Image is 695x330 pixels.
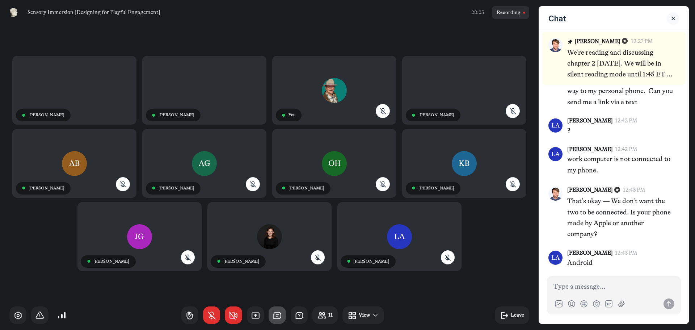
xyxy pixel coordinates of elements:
button: Send message [664,298,674,309]
p: That's okay — We don't want the two to be connected. Is your phone made by Apple or another company? [567,196,673,240]
button: [PERSON_NAME] [567,249,613,257]
div: Leave [511,311,524,319]
div: ● [152,114,155,117]
button: Open Kyle Bowen's profilePinned message[PERSON_NAME] 12:27 PMWe're reading and discussing chapter... [542,32,686,85]
button: [PERSON_NAME] [567,117,613,125]
button: 12:27 PM [631,38,653,46]
span: You [288,113,295,117]
div: LA [548,147,563,161]
button: 12:42 PM [615,117,637,125]
button: Add image [553,298,564,309]
span: [PERSON_NAME] [93,259,129,264]
div: AB [62,151,87,176]
div: Ed Rodley [12,56,136,126]
button: Open Laura L. Andrew's profile [548,118,563,133]
p: ? [567,125,673,136]
div: Anne Baycroft [12,129,136,199]
button: 12:42 PM [615,146,637,154]
div: ● [282,187,285,190]
button: [PERSON_NAME] [575,38,620,46]
button: Add image [566,298,577,309]
p: Android [567,257,673,268]
svg: Pinned message [567,39,573,44]
span: 20:05 [471,9,484,16]
button: Attach files [616,298,627,309]
div: ● [217,260,220,263]
div: ● [87,260,90,263]
button: [PERSON_NAME] [567,146,613,154]
button: Add GIF [603,298,614,309]
span: [PERSON_NAME] [418,186,454,191]
span: Sensory Immersion [Designing for Playful Engagement] [28,9,160,17]
button: Open Kyle Bowen's profile [548,38,563,52]
span: [PERSON_NAME] [223,259,259,264]
div: View [359,311,370,319]
div: Amanda Boehm-Garcia [142,129,266,199]
button: Link to a post, event, lesson, or space [578,298,589,309]
div: Laura L. Andrew [337,202,462,272]
span: Recording [497,9,521,16]
button: Open Kyle Bowen's profile [548,187,563,201]
p: work computer is not connected to my phone. [567,154,673,176]
div: Joanna Groarke [77,202,202,272]
button: Museums as Progress logo [9,6,18,19]
span: [PERSON_NAME] [29,186,64,191]
div: Jacob Rorem [402,56,526,126]
div: KB [452,151,477,176]
span: [PERSON_NAME] [418,113,454,117]
div: ● [412,114,415,117]
button: [PERSON_NAME] [567,186,613,194]
img: Museums as Progress logo [9,8,18,17]
h5: Chat [548,13,566,24]
div: Karen Bowles [402,129,526,199]
button: 11 [312,306,338,324]
div: 11 [328,311,333,319]
button: 12:43 PM [623,186,645,194]
div: OH [322,151,347,176]
div: AG [192,151,217,176]
div: ● [22,187,25,190]
div: Nathan C Jones [272,56,396,126]
div: ● [152,187,155,190]
button: Close sidebar [667,12,679,25]
button: Open Laura L. Andrew's profile [548,251,563,265]
button: View [342,306,384,324]
span: [PERSON_NAME] [29,113,64,117]
span: [PERSON_NAME] [288,186,324,191]
button: 12:43 PM [615,249,637,257]
span: [PERSON_NAME] [353,259,389,264]
button: Leave [495,306,529,324]
button: Open Laura L. Andrew's profile [548,147,563,161]
div: ● [22,114,25,117]
div: JG [127,224,152,249]
div: ● [412,187,415,190]
p: We're reading and discussing chapter 2 [DATE]. We will be in silent reading mode until 1:45 ET / ... [567,47,673,80]
span: [PERSON_NAME] [159,186,194,191]
div: LA [387,224,412,249]
div: Roslyn Esperon [207,202,332,272]
p: How do I join via my phone? My work computer is connected in any way to my personal phone. Can yo... [567,63,673,108]
div: Olivia Hinson [272,129,396,199]
span: [PERSON_NAME] [159,113,194,117]
div: LA [548,251,563,265]
button: Add mention [591,298,602,309]
div: ● [282,114,285,117]
div: ● [347,260,350,263]
div: Kyle Bowen [142,56,266,126]
div: LA [548,118,563,133]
